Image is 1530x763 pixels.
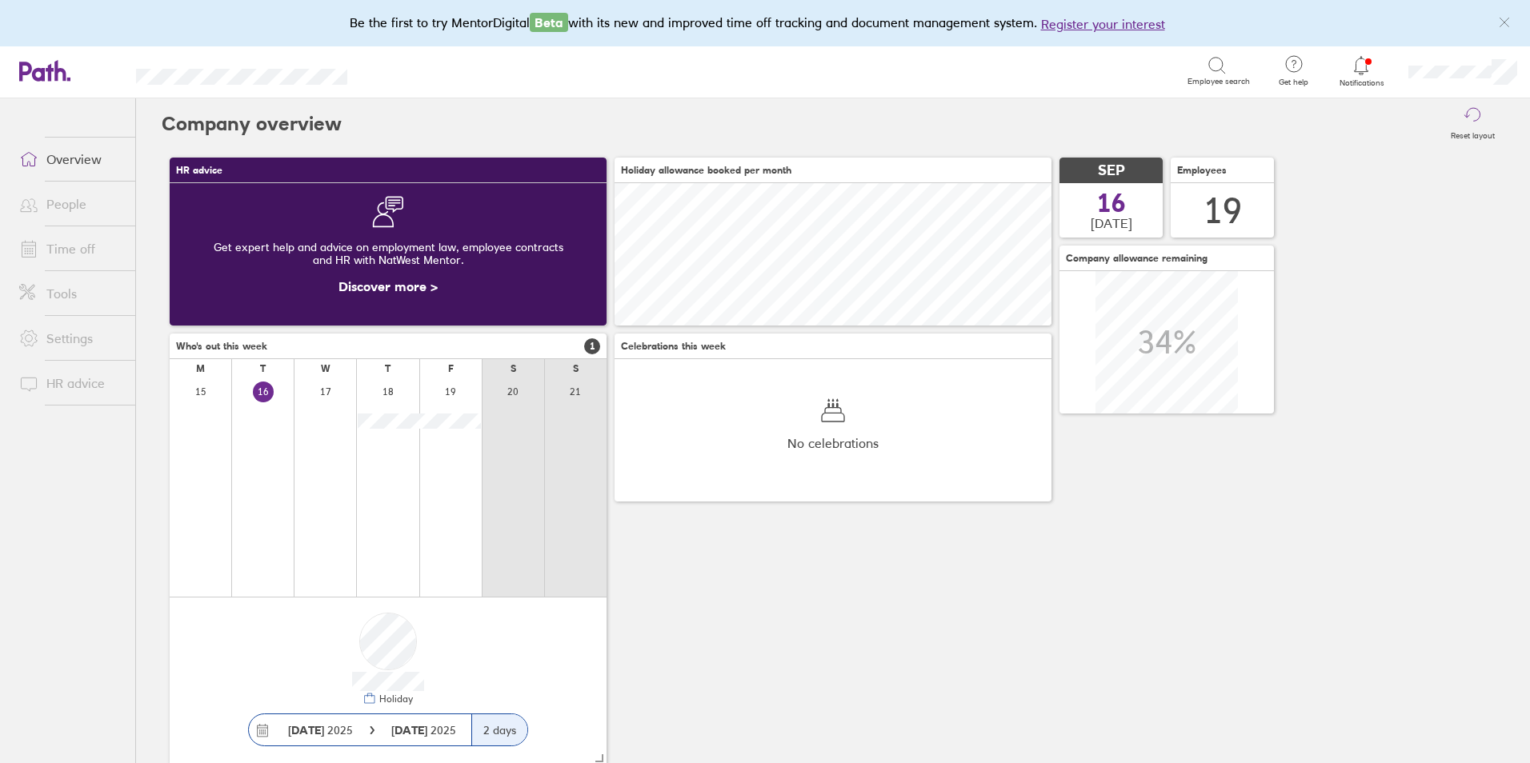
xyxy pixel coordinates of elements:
div: Holiday [376,693,413,705]
span: 16 [1097,190,1126,216]
span: 2025 [391,724,456,737]
div: Search [391,63,431,78]
div: Be the first to try MentorDigital with its new and improved time off tracking and document manage... [350,13,1181,34]
a: People [6,188,135,220]
span: Get help [1268,78,1320,87]
span: HR advice [176,165,222,176]
div: M [196,363,205,374]
a: Tools [6,278,135,310]
div: F [448,363,454,374]
h2: Company overview [162,98,342,150]
span: 2025 [288,724,353,737]
div: Get expert help and advice on employment law, employee contracts and HR with NatWest Mentor. [182,228,594,279]
span: SEP [1098,162,1125,179]
a: Time off [6,233,135,265]
div: T [385,363,391,374]
div: T [260,363,266,374]
label: Reset layout [1441,126,1504,141]
div: 19 [1204,190,1242,231]
div: S [511,363,516,374]
button: Reset layout [1441,98,1504,150]
span: Holiday allowance booked per month [621,165,791,176]
a: Notifications [1336,54,1388,88]
span: Notifications [1336,78,1388,88]
span: 1 [584,338,600,354]
span: Employees [1177,165,1227,176]
div: W [321,363,330,374]
button: Register your interest [1041,14,1165,34]
strong: [DATE] [288,723,324,737]
strong: [DATE] [391,723,431,737]
span: Celebrations this week [621,341,726,352]
span: Beta [530,13,568,32]
a: Overview [6,143,135,175]
a: HR advice [6,367,135,399]
div: S [573,363,579,374]
span: Employee search [1188,77,1250,86]
div: 2 days [471,714,527,745]
span: [DATE] [1091,216,1132,230]
span: Company allowance remaining [1066,253,1208,264]
span: Who's out this week [176,341,267,352]
span: No celebrations [787,436,879,450]
a: Settings [6,322,135,354]
a: Discover more > [338,278,438,294]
